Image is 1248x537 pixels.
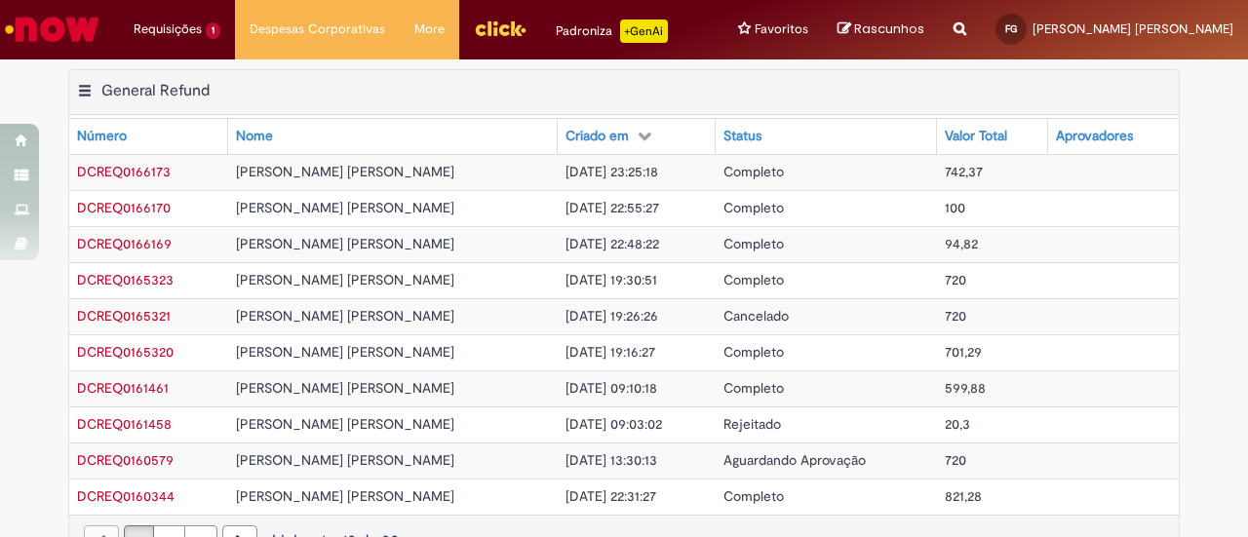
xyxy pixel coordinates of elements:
[134,19,202,39] span: Requisições
[723,199,784,216] span: Completo
[565,163,658,180] span: [DATE] 23:25:18
[77,415,172,433] a: Abrir Registro: DCREQ0161458
[723,379,784,397] span: Completo
[723,163,784,180] span: Completo
[565,271,657,288] span: [DATE] 19:30:51
[2,10,102,49] img: ServiceNow
[77,415,172,433] span: DCREQ0161458
[565,199,659,216] span: [DATE] 22:55:27
[723,307,789,325] span: Cancelado
[723,271,784,288] span: Completo
[414,19,445,39] span: More
[77,199,171,216] a: Abrir Registro: DCREQ0166170
[565,307,658,325] span: [DATE] 19:26:26
[77,487,175,505] span: DCREQ0160344
[236,343,454,361] span: [PERSON_NAME] [PERSON_NAME]
[620,19,668,43] p: +GenAi
[77,163,171,180] a: Abrir Registro: DCREQ0166173
[236,487,454,505] span: [PERSON_NAME] [PERSON_NAME]
[565,451,657,469] span: [DATE] 13:30:13
[77,343,174,361] a: Abrir Registro: DCREQ0165320
[556,19,668,43] div: Padroniza
[565,379,657,397] span: [DATE] 09:10:18
[236,163,454,180] span: [PERSON_NAME] [PERSON_NAME]
[77,379,169,397] a: Abrir Registro: DCREQ0161461
[723,127,761,146] div: Status
[1056,127,1133,146] div: Aprovadores
[945,127,1007,146] div: Valor Total
[723,451,866,469] span: Aguardando Aprovação
[565,415,662,433] span: [DATE] 09:03:02
[77,451,174,469] a: Abrir Registro: DCREQ0160579
[723,487,784,505] span: Completo
[236,127,273,146] div: Nome
[945,199,965,216] span: 100
[77,379,169,397] span: DCREQ0161461
[854,19,924,38] span: Rascunhos
[565,127,629,146] div: Criado em
[77,163,171,180] span: DCREQ0166173
[77,451,174,469] span: DCREQ0160579
[77,81,93,106] button: General Refund Menu de contexto
[77,271,174,288] a: Abrir Registro: DCREQ0165323
[723,415,781,433] span: Rejeitado
[236,379,454,397] span: [PERSON_NAME] [PERSON_NAME]
[474,14,526,43] img: click_logo_yellow_360x200.png
[838,20,924,39] a: Rascunhos
[77,127,127,146] div: Número
[1005,22,1017,35] span: FG
[565,343,655,361] span: [DATE] 19:16:27
[77,271,174,288] span: DCREQ0165323
[945,451,966,469] span: 720
[236,307,454,325] span: [PERSON_NAME] [PERSON_NAME]
[945,415,970,433] span: 20,3
[565,487,656,505] span: [DATE] 22:31:27
[236,271,454,288] span: [PERSON_NAME] [PERSON_NAME]
[236,451,454,469] span: [PERSON_NAME] [PERSON_NAME]
[77,235,172,252] span: DCREQ0166169
[250,19,385,39] span: Despesas Corporativas
[945,271,966,288] span: 720
[77,199,171,216] span: DCREQ0166170
[77,235,172,252] a: Abrir Registro: DCREQ0166169
[565,235,659,252] span: [DATE] 22:48:22
[723,235,784,252] span: Completo
[77,307,171,325] span: DCREQ0165321
[945,163,983,180] span: 742,37
[755,19,808,39] span: Favoritos
[945,487,982,505] span: 821,28
[77,307,171,325] a: Abrir Registro: DCREQ0165321
[77,487,175,505] a: Abrir Registro: DCREQ0160344
[723,343,784,361] span: Completo
[945,307,966,325] span: 720
[236,199,454,216] span: [PERSON_NAME] [PERSON_NAME]
[945,235,978,252] span: 94,82
[945,343,982,361] span: 701,29
[77,343,174,361] span: DCREQ0165320
[236,415,454,433] span: [PERSON_NAME] [PERSON_NAME]
[236,235,454,252] span: [PERSON_NAME] [PERSON_NAME]
[1033,20,1233,37] span: [PERSON_NAME] [PERSON_NAME]
[101,81,210,100] h2: General Refund
[206,22,220,39] span: 1
[945,379,986,397] span: 599,88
